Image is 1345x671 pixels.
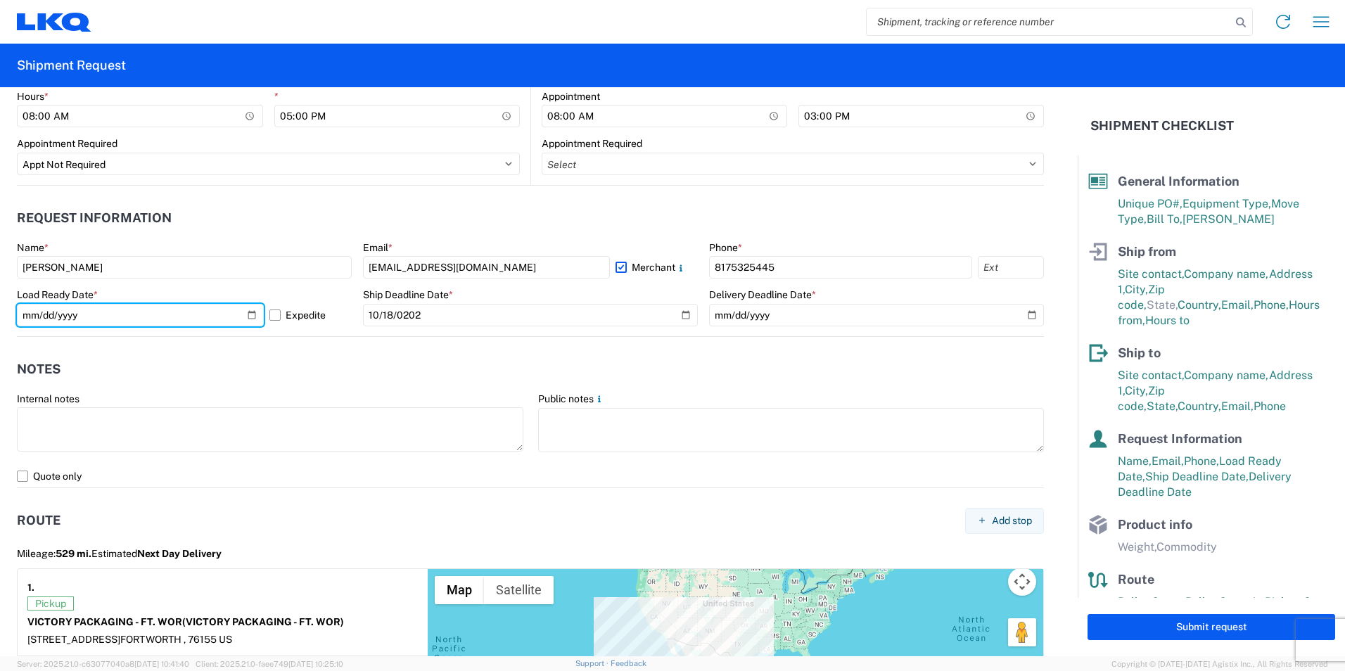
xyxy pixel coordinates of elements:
[56,548,91,559] span: 529 mi.
[1118,174,1239,188] span: General Information
[542,137,642,150] label: Appointment Required
[1152,454,1184,468] span: Email,
[1147,298,1178,312] span: State,
[17,660,189,668] span: Server: 2025.21.0-c63077040a8
[1090,117,1234,134] h2: Shipment Checklist
[1118,197,1183,210] span: Unique PO#,
[1118,595,1334,624] span: Pallet Count in Pickup Stops equals Pallet Count in delivery stops
[1147,400,1178,413] span: State,
[120,634,232,645] span: FORTWORTH , 76155 US
[1183,212,1275,226] span: [PERSON_NAME]
[867,8,1231,35] input: Shipment, tracking or reference number
[196,660,343,668] span: Client: 2025.21.0-faee749
[1118,369,1184,382] span: Site contact,
[17,57,126,74] h2: Shipment Request
[1118,267,1184,281] span: Site contact,
[17,137,117,150] label: Appointment Required
[1145,314,1190,327] span: Hours to
[17,90,49,103] label: Hours
[484,576,554,604] button: Show satellite imagery
[1221,298,1254,312] span: Email,
[1125,384,1148,397] span: City,
[1184,369,1269,382] span: Company name,
[1156,540,1217,554] span: Commodity
[435,576,484,604] button: Show street map
[1088,614,1335,640] button: Submit request
[616,256,698,279] label: Merchant
[1254,400,1286,413] span: Phone
[1147,212,1183,226] span: Bill To,
[1118,572,1154,587] span: Route
[1008,568,1036,596] button: Map camera controls
[1118,540,1156,554] span: Weight,
[17,513,60,528] h2: Route
[1118,431,1242,446] span: Request Information
[269,304,352,326] label: Expedite
[1178,400,1221,413] span: Country,
[709,241,742,254] label: Phone
[27,634,120,645] span: [STREET_ADDRESS]
[17,288,98,301] label: Load Ready Date
[17,548,91,559] span: Mileage:
[288,660,343,668] span: [DATE] 10:25:10
[1118,345,1161,360] span: Ship to
[27,579,34,596] strong: 1.
[1178,298,1221,312] span: Country,
[575,659,611,667] a: Support
[137,548,222,559] span: Next Day Delivery
[611,659,646,667] a: Feedback
[965,508,1044,534] button: Add stop
[363,241,393,254] label: Email
[182,616,344,627] span: (VICTORY PACKAGING - FT. WOR)
[17,241,49,254] label: Name
[1118,595,1185,608] span: Pallet Count,
[1111,658,1328,670] span: Copyright © [DATE]-[DATE] Agistix Inc., All Rights Reserved
[992,514,1032,528] span: Add stop
[538,392,605,405] label: Public notes
[17,362,60,376] h2: Notes
[134,660,189,668] span: [DATE] 10:41:40
[91,548,222,559] span: Estimated
[709,288,816,301] label: Delivery Deadline Date
[1254,298,1289,312] span: Phone,
[17,392,79,405] label: Internal notes
[1118,517,1192,532] span: Product info
[27,596,74,611] span: Pickup
[1118,244,1176,259] span: Ship from
[542,90,600,103] label: Appointment
[1125,283,1148,296] span: City,
[17,211,172,225] h2: Request Information
[27,616,344,627] strong: VICTORY PACKAGING - FT. WOR
[1184,454,1219,468] span: Phone,
[1184,267,1269,281] span: Company name,
[1221,400,1254,413] span: Email,
[978,256,1044,279] input: Ext
[1183,197,1271,210] span: Equipment Type,
[363,288,453,301] label: Ship Deadline Date
[1145,470,1249,483] span: Ship Deadline Date,
[1118,454,1152,468] span: Name,
[1008,618,1036,646] button: Drag Pegman onto the map to open Street View
[17,465,1044,487] label: Quote only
